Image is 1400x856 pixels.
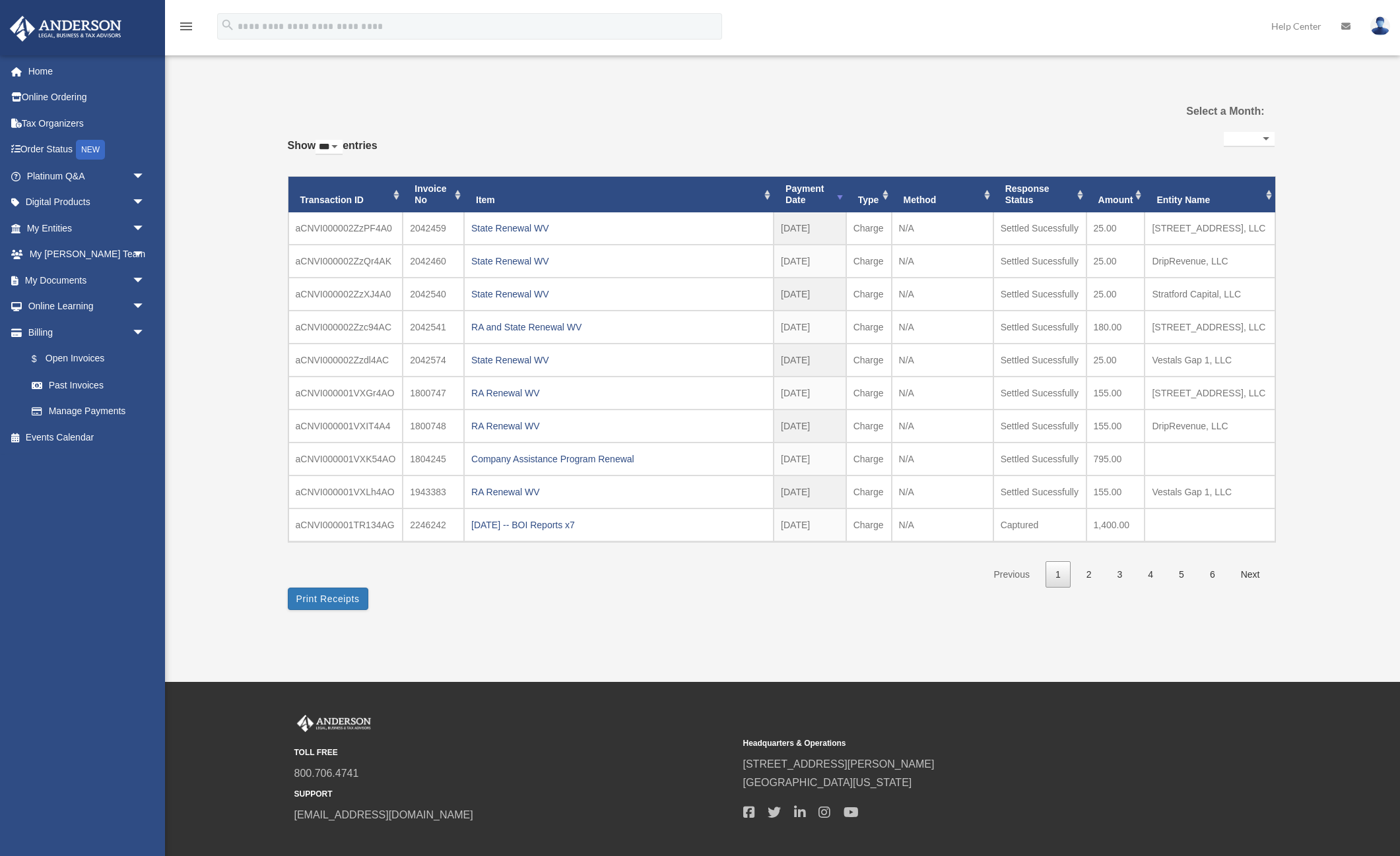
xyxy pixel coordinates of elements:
[464,177,774,212] th: Item: activate to sort column ascending
[774,245,846,278] td: [DATE]
[892,475,993,508] td: N/A
[1370,16,1390,36] img: User Pic
[18,398,165,425] a: Manage Payments
[1086,377,1145,410] td: 155.00
[892,177,993,212] th: Method: activate to sort column ascending
[1169,561,1194,588] a: 5
[1086,245,1145,278] td: 25.00
[993,245,1086,278] td: Settled Sucessfully
[846,508,892,541] td: Charge
[9,84,165,111] a: Online Ordering
[288,410,403,443] td: aCNVI000001VXIT4A4
[132,319,158,346] span: arrow_drop_down
[1086,177,1145,212] th: Amount: activate to sort column ascending
[846,212,892,245] td: Charge
[288,377,403,410] td: aCNVI000001VXGr4AO
[993,410,1086,443] td: Settled Sucessfully
[471,318,766,336] div: RA and State Renewal WV
[39,351,46,367] span: $
[403,443,464,475] td: 1804245
[9,58,165,84] a: Home
[993,278,1086,311] td: Settled Sucessfully
[1119,102,1264,121] label: Select a Month:
[993,212,1086,245] td: Settled Sucessfully
[9,110,165,137] a: Tax Organizers
[993,311,1086,344] td: Settled Sucessfully
[1200,561,1225,588] a: 6
[288,443,403,475] td: aCNVI000001VXK54AO
[1086,508,1145,541] td: 1,400.00
[892,278,993,311] td: N/A
[892,212,993,245] td: N/A
[1145,344,1275,377] td: Vestals Gap 1, LLC
[294,768,359,779] a: 800.706.4741
[993,377,1086,410] td: Settled Sucessfully
[1145,177,1275,212] th: Entity Name: activate to sort column ascending
[18,372,158,398] a: Past Invoices
[9,189,165,216] a: Digital Productsarrow_drop_down
[1086,410,1145,443] td: 155.00
[403,344,464,377] td: 2042574
[18,346,165,373] a: $Open Invoices
[846,278,892,311] td: Charge
[288,278,403,311] td: aCNVI000002ZzXJ4A0
[892,344,993,377] td: N/A
[993,344,1086,377] td: Settled Sucessfully
[846,410,892,443] td: Charge
[9,163,165,189] a: Platinum Q&Aarrow_drop_down
[1138,561,1163,588] a: 4
[403,410,464,443] td: 1800748
[403,311,464,344] td: 2042541
[993,443,1086,475] td: Settled Sucessfully
[846,344,892,377] td: Charge
[132,293,158,321] span: arrow_drop_down
[132,241,158,268] span: arrow_drop_down
[993,475,1086,508] td: Settled Sucessfully
[288,245,403,278] td: aCNVI000002ZzQr4AK
[471,450,766,468] div: Company Assistance Program Renewal
[288,137,378,168] label: Show entries
[774,377,846,410] td: [DATE]
[288,508,403,541] td: aCNVI000001TR134AG
[774,443,846,475] td: [DATE]
[288,212,403,245] td: aCNVI000002ZzPF4A0
[288,588,368,610] button: Print Receipts
[892,443,993,475] td: N/A
[9,293,165,320] a: Online Learningarrow_drop_down
[403,245,464,278] td: 2042460
[846,377,892,410] td: Charge
[774,508,846,541] td: [DATE]
[892,377,993,410] td: N/A
[1231,561,1270,588] a: Next
[9,319,165,346] a: Billingarrow_drop_down
[743,737,1183,750] small: Headquarters & Operations
[774,177,846,212] th: Payment Date: activate to sort column ascending
[403,377,464,410] td: 1800747
[774,212,846,245] td: [DATE]
[471,516,766,534] div: [DATE] -- BOI Reports x7
[471,483,766,501] div: RA Renewal WV
[1046,561,1071,588] a: 1
[403,475,464,508] td: 1943383
[1145,311,1275,344] td: [STREET_ADDRESS], LLC
[178,18,194,34] i: menu
[178,23,194,34] a: menu
[9,137,165,164] a: Order StatusNEW
[892,410,993,443] td: N/A
[220,18,235,32] i: search
[1086,212,1145,245] td: 25.00
[471,417,766,435] div: RA Renewal WV
[316,140,343,155] select: Showentries
[288,177,403,212] th: Transaction ID: activate to sort column ascending
[743,758,935,770] a: [STREET_ADDRESS][PERSON_NAME]
[892,508,993,541] td: N/A
[294,715,374,732] img: Anderson Advisors Platinum Portal
[1145,410,1275,443] td: DripRevenue, LLC
[403,212,464,245] td: 2042459
[288,475,403,508] td: aCNVI000001VXLh4AO
[846,245,892,278] td: Charge
[9,215,165,241] a: My Entitiesarrow_drop_down
[132,163,158,190] span: arrow_drop_down
[471,252,766,270] div: State Renewal WV
[471,384,766,402] div: RA Renewal WV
